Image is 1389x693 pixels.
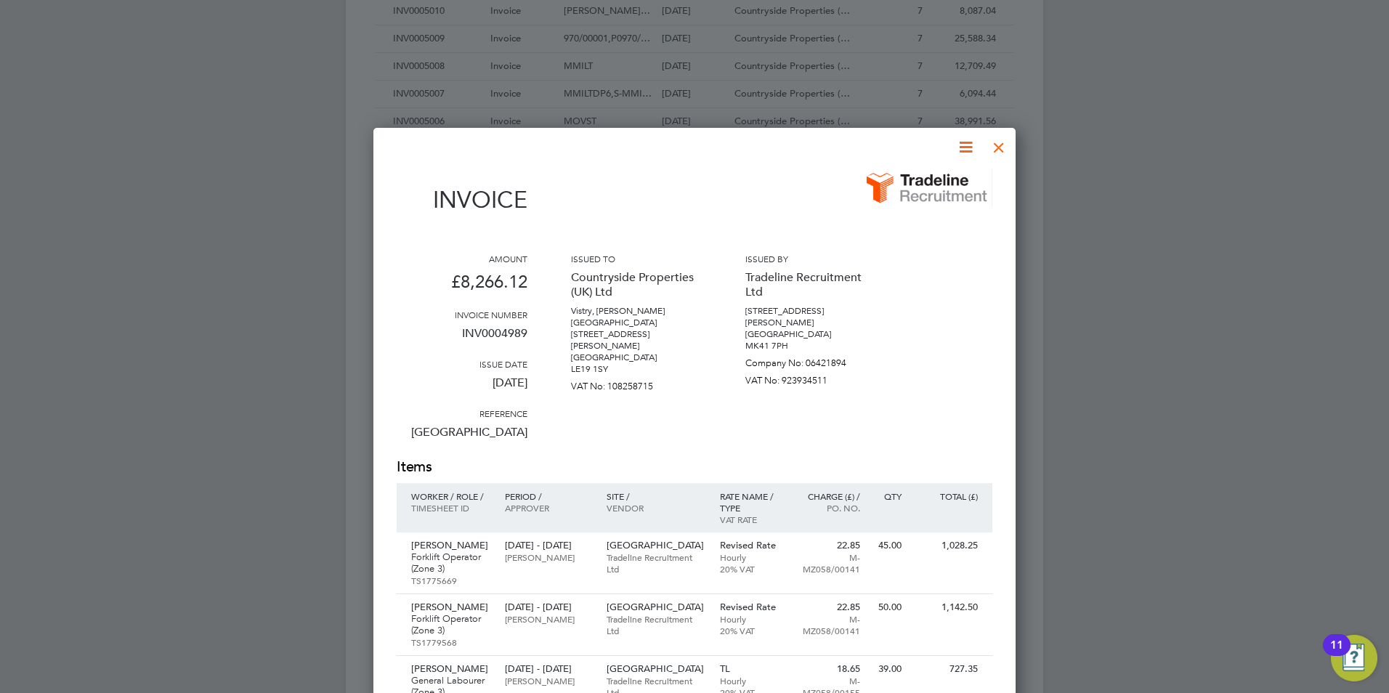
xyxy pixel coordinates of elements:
p: Countryside Properties (UK) Ltd [571,264,702,305]
p: VAT rate [720,514,783,525]
p: 22.85 [797,540,860,551]
p: Tradeline Recruitment Ltd [607,551,705,575]
p: Approver [505,502,591,514]
p: [PERSON_NAME] [411,540,490,551]
p: [GEOGRAPHIC_DATA] [607,540,705,551]
h3: Amount [397,253,527,264]
p: [PERSON_NAME] [411,663,490,675]
p: Hourly [720,551,783,563]
p: MK41 7PH [745,340,876,352]
p: 39.00 [875,663,902,675]
p: [GEOGRAPHIC_DATA] [745,328,876,340]
p: 20% VAT [720,563,783,575]
p: TS1775669 [411,575,490,586]
h1: Invoice [397,186,527,214]
p: [GEOGRAPHIC_DATA] [397,419,527,457]
p: [DATE] - [DATE] [505,540,591,551]
h3: Issue date [397,358,527,370]
img: tradelinerecruitment-logo-remittance.png [862,168,992,208]
p: TS1779568 [411,636,490,648]
p: [STREET_ADDRESS][PERSON_NAME] [745,305,876,328]
h3: Issued by [745,253,876,264]
p: [GEOGRAPHIC_DATA] [571,352,702,363]
h3: Issued to [571,253,702,264]
div: 11 [1330,645,1343,664]
p: INV0004989 [397,320,527,358]
p: VAT No: 923934511 [745,369,876,386]
p: Vistry, [PERSON_NAME][GEOGRAPHIC_DATA] [571,305,702,328]
p: [GEOGRAPHIC_DATA] [607,601,705,613]
p: Company No: 06421894 [745,352,876,369]
p: Hourly [720,613,783,625]
p: Hourly [720,675,783,686]
p: £8,266.12 [397,264,527,309]
p: 18.65 [797,663,860,675]
p: 727.35 [916,663,978,675]
p: Tradeline Recruitment Ltd [607,613,705,636]
h3: Reference [397,408,527,419]
p: 50.00 [875,601,902,613]
p: Period / [505,490,591,502]
p: Charge (£) / [797,490,860,502]
p: 1,142.50 [916,601,978,613]
p: Forklift Operator (Zone 3) [411,551,490,575]
p: 45.00 [875,540,902,551]
p: Revised Rate [720,540,783,551]
p: Total (£) [916,490,978,502]
p: [PERSON_NAME] [505,613,591,625]
p: Forklift Operator (Zone 3) [411,613,490,636]
p: M-MZ058/00141 [797,613,860,636]
button: Open Resource Center, 11 new notifications [1331,635,1377,681]
h2: Items [397,457,992,477]
p: [DATE] - [DATE] [505,601,591,613]
p: [PERSON_NAME] [505,551,591,563]
p: [PERSON_NAME] [505,675,591,686]
p: Worker / Role / [411,490,490,502]
p: Site / [607,490,705,502]
p: [PERSON_NAME] [411,601,490,613]
p: QTY [875,490,902,502]
p: VAT No: 108258715 [571,375,702,392]
p: TL [720,663,783,675]
p: Tradeline Recruitment Ltd [745,264,876,305]
p: Po. No. [797,502,860,514]
p: Vendor [607,502,705,514]
p: [STREET_ADDRESS][PERSON_NAME] [571,328,702,352]
p: Revised Rate [720,601,783,613]
p: [DATE] - [DATE] [505,663,591,675]
p: Rate name / type [720,490,783,514]
p: Timesheet ID [411,502,490,514]
h3: Invoice number [397,309,527,320]
p: 20% VAT [720,625,783,636]
p: [GEOGRAPHIC_DATA] [607,663,705,675]
p: 22.85 [797,601,860,613]
p: M-MZ058/00141 [797,551,860,575]
p: [DATE] [397,370,527,408]
p: LE19 1SY [571,363,702,375]
p: 1,028.25 [916,540,978,551]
